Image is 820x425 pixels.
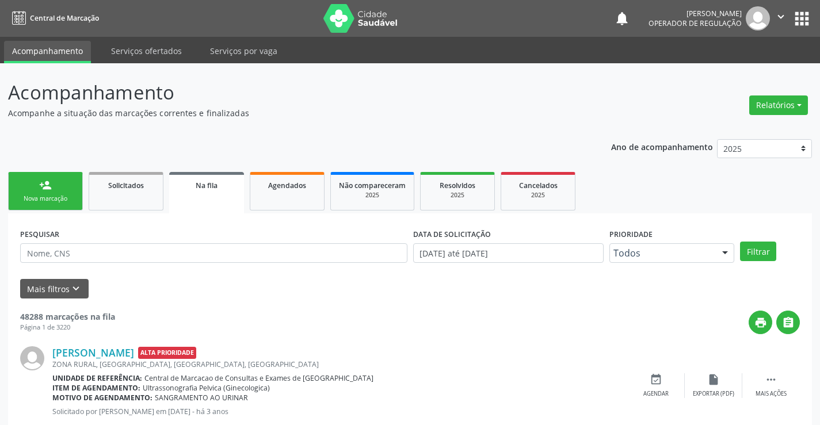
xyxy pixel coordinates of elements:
p: Acompanhe a situação das marcações correntes e finalizadas [8,107,571,119]
button: notifications [614,10,630,26]
i: insert_drive_file [707,373,720,386]
div: 2025 [339,191,406,200]
label: PESQUISAR [20,225,59,243]
p: Acompanhamento [8,78,571,107]
div: 2025 [429,191,486,200]
button: Relatórios [749,95,808,115]
button: apps [792,9,812,29]
i:  [765,373,777,386]
b: Item de agendamento: [52,383,140,393]
span: Na fila [196,181,218,190]
span: Não compareceram [339,181,406,190]
button:  [776,311,800,334]
a: Serviços por vaga [202,41,285,61]
div: [PERSON_NAME] [649,9,742,18]
img: img [746,6,770,30]
i:  [775,10,787,23]
button: Filtrar [740,242,776,261]
span: Agendados [268,181,306,190]
span: Resolvidos [440,181,475,190]
div: person_add [39,179,52,192]
img: img [20,346,44,370]
label: DATA DE SOLICITAÇÃO [413,225,491,243]
span: Operador de regulação [649,18,742,28]
span: SANGRAMENTO AO URINAR [155,393,248,403]
i:  [782,316,795,329]
p: Solicitado por [PERSON_NAME] em [DATE] - há 3 anos [52,407,627,416]
i: event_available [650,373,662,386]
i: print [754,316,767,329]
p: Ano de acompanhamento [611,139,713,154]
span: Ultrassonografia Pelvica (Ginecologica) [143,383,270,393]
button:  [770,6,792,30]
b: Unidade de referência: [52,373,142,383]
div: 2025 [509,191,567,200]
button: print [749,311,772,334]
strong: 48288 marcações na fila [20,311,115,322]
span: Solicitados [108,181,144,190]
label: Prioridade [609,225,653,243]
span: Todos [613,247,711,259]
a: Central de Marcação [8,9,99,28]
span: Central de Marcacao de Consultas e Exames de [GEOGRAPHIC_DATA] [144,373,373,383]
div: ZONA RURAL, [GEOGRAPHIC_DATA], [GEOGRAPHIC_DATA], [GEOGRAPHIC_DATA] [52,359,627,369]
div: Página 1 de 3220 [20,323,115,332]
i: keyboard_arrow_down [70,282,82,295]
a: Serviços ofertados [103,41,190,61]
span: Central de Marcação [30,13,99,23]
button: Mais filtroskeyboard_arrow_down [20,279,89,299]
div: Nova marcação [17,194,74,203]
input: Selecione um intervalo [413,243,604,263]
div: Agendar [643,390,669,398]
span: Cancelados [519,181,558,190]
div: Exportar (PDF) [693,390,734,398]
span: Alta Prioridade [138,347,196,359]
div: Mais ações [756,390,787,398]
a: [PERSON_NAME] [52,346,134,359]
b: Motivo de agendamento: [52,393,152,403]
input: Nome, CNS [20,243,407,263]
a: Acompanhamento [4,41,91,63]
